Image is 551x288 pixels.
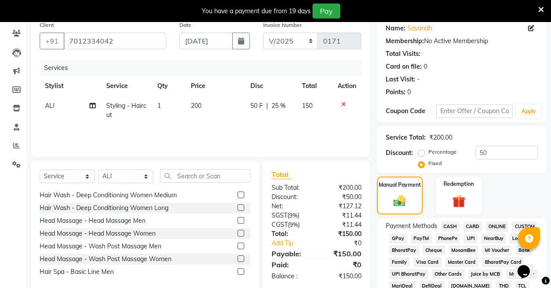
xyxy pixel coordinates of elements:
[325,239,368,248] div: ₹0
[40,33,64,49] button: +91
[202,7,311,16] div: You have a payment due from 19 days
[316,183,368,192] div: ₹200.00
[389,245,419,255] span: BharatPay
[428,148,457,156] label: Percentage
[316,202,368,211] div: ₹127.12
[515,245,532,255] span: Bank
[448,193,469,210] img: _gift.svg
[386,62,422,71] div: Card on file:
[272,221,288,229] span: CGST
[157,102,161,110] span: 1
[152,76,186,96] th: Qty
[265,220,316,229] div: ( )
[101,76,152,96] th: Service
[389,257,410,267] span: Family
[514,253,542,279] iframe: chat widget
[266,101,268,111] span: |
[386,88,406,97] div: Points:
[40,203,168,213] div: Hair Wash - Deep Conditioning Women Long
[63,33,166,49] input: Search by Name/Mobile/Email/Code
[411,233,432,244] span: PayTM
[510,233,526,244] span: Loan
[263,21,302,29] label: Invoice Number
[506,269,537,279] span: MyT Money
[407,88,411,97] div: 0
[316,248,368,259] div: ₹150.00
[386,148,413,158] div: Discount:
[191,102,201,110] span: 200
[445,257,479,267] span: Master Card
[40,255,171,264] div: Head Massage - Wash Post Massage Women
[390,194,410,208] img: _cash.svg
[468,269,503,279] span: Juice by MCB
[436,233,461,244] span: PhonePe
[272,170,292,179] span: Total
[40,21,54,29] label: Client
[429,133,452,142] div: ₹200.00
[265,272,316,281] div: Balance :
[386,222,437,231] span: Payment Methods
[379,181,421,189] label: Manual Payment
[290,221,298,228] span: 9%
[272,211,287,219] span: SGST
[289,212,298,219] span: 9%
[386,107,436,116] div: Coupon Code
[45,102,55,110] span: ALI
[265,183,316,192] div: Sub Total:
[250,101,263,111] span: 50 F
[40,191,177,200] div: Hair Wash - Deep Conditioning Women Medium
[41,60,368,76] div: Services
[265,229,316,239] div: Total:
[272,101,286,111] span: 25 %
[482,245,512,255] span: MI Voucher
[179,21,191,29] label: Date
[265,202,316,211] div: Net:
[106,102,146,119] span: Styling - Haircut
[265,192,316,202] div: Discount:
[386,37,424,46] div: Membership:
[332,76,361,96] th: Action
[386,37,538,46] div: No Active Membership
[245,76,297,96] th: Disc
[40,216,145,225] div: Head Massage - Head Massage Men
[316,192,368,202] div: ₹50.00
[449,245,479,255] span: MosamBee
[463,222,482,232] span: CARD
[424,62,427,71] div: 0
[423,245,445,255] span: Cheque
[486,222,509,232] span: ONLINE
[386,133,426,142] div: Service Total:
[186,76,245,96] th: Price
[302,102,313,110] span: 150
[389,233,407,244] span: GPay
[386,75,415,84] div: Last Visit:
[386,24,406,33] div: Name:
[316,259,368,270] div: ₹0
[297,76,332,96] th: Total
[436,104,513,118] input: Enter Offer / Coupon Code
[40,229,156,238] div: Head Massage - Head Massage Women
[464,233,477,244] span: UPI
[516,105,541,118] button: Apply
[441,222,460,232] span: CASH
[265,239,325,248] a: Add Tip
[316,220,368,229] div: ₹11.44
[265,211,316,220] div: ( )
[316,211,368,220] div: ₹11.44
[40,267,114,277] div: Hair Spa - Basic Line Men
[481,233,506,244] span: NearBuy
[413,257,442,267] span: Visa Card
[417,75,420,84] div: -
[443,180,474,188] label: Redemption
[407,24,432,33] a: Sayandh
[389,269,428,279] span: UPI BharatPay
[316,272,368,281] div: ₹150.00
[428,159,442,167] label: Fixed
[160,169,250,183] input: Search or Scan
[40,242,161,251] div: Head Massage - Wash Post Massage Men
[316,229,368,239] div: ₹150.00
[40,76,101,96] th: Stylist
[432,269,465,279] span: Other Cards
[386,49,421,59] div: Total Visits:
[482,257,524,267] span: BharatPay Card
